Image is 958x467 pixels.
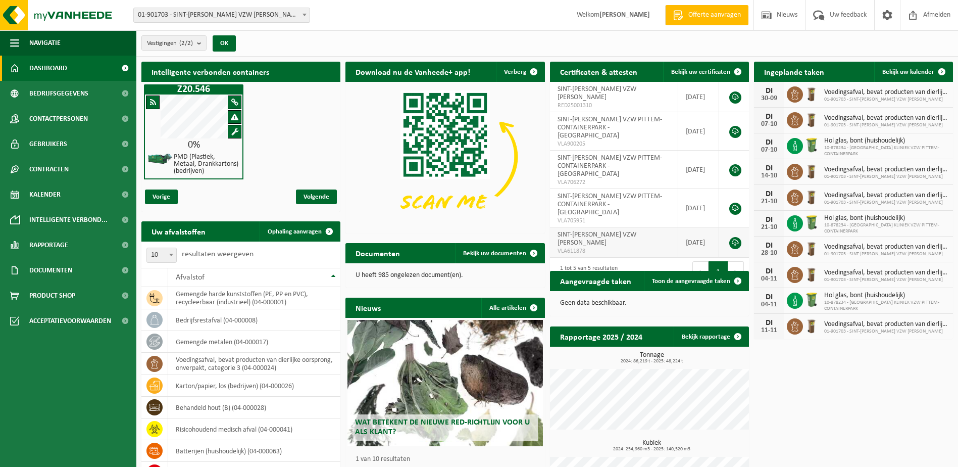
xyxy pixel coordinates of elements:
[824,122,948,128] span: 01-901703 - SINT-[PERSON_NAME] VZW [PERSON_NAME]
[759,147,779,154] div: 07-10
[463,250,526,257] span: Bekijk uw documenten
[141,35,207,51] button: Vestigingen(2/2)
[803,214,820,231] img: WB-0240-HPE-GN-50
[759,121,779,128] div: 07-10
[678,189,719,227] td: [DATE]
[644,271,748,291] a: Toon de aangevraagde taken
[824,214,948,222] span: Hol glas, bont (huishoudelijk)
[355,418,530,436] span: Wat betekent de nieuwe RED-richtlijn voor u als klant?
[481,298,544,318] a: Alle artikelen
[147,153,173,165] img: HK-XZ-20-GN-01
[759,267,779,275] div: DI
[803,188,820,205] img: WB-0140-HPE-BN-01
[665,5,748,25] a: Offerte aanvragen
[29,182,61,207] span: Kalender
[759,319,779,327] div: DI
[260,221,339,242] a: Ophaling aanvragen
[759,293,779,301] div: DI
[824,97,948,103] span: 01-901703 - SINT-[PERSON_NAME] VZW [PERSON_NAME]
[345,62,480,81] h2: Download nu de Vanheede+ app!
[824,174,948,180] span: 01-901703 - SINT-[PERSON_NAME] VZW [PERSON_NAME]
[692,261,709,282] button: Previous
[296,190,337,204] span: Volgende
[29,81,88,106] span: Bedrijfsgegevens
[347,320,542,446] a: Wat betekent de nieuwe RED-richtlijn voor u als klant?
[759,242,779,250] div: DI
[555,359,749,364] span: 2024: 86,219 t - 2025: 48,224 t
[555,447,749,452] span: 2024: 254,960 m3 - 2025: 140,520 m3
[146,248,177,263] span: 10
[759,138,779,147] div: DI
[759,198,779,205] div: 21-10
[824,200,948,206] span: 01-901703 - SINT-[PERSON_NAME] VZW [PERSON_NAME]
[176,273,205,282] span: Afvalstof
[824,329,948,335] span: 01-901703 - SINT-[PERSON_NAME] VZW [PERSON_NAME]
[824,269,948,277] span: Voedingsafval, bevat producten van dierlijke oorsprong, onverpakt, categorie 3
[29,56,67,81] span: Dashboard
[824,166,948,174] span: Voedingsafval, bevat producten van dierlijke oorsprong, onverpakt, categorie 3
[558,116,662,139] span: SINT-[PERSON_NAME] VZW PITTEM-CONTAINERPARK - [GEOGRAPHIC_DATA]
[555,352,749,364] h3: Tonnage
[824,222,948,235] span: 10-878234 - [GEOGRAPHIC_DATA] KLINIEK VZW PITTEM-CONTAINERPARK
[168,397,340,418] td: behandeld hout (B) (04-000028)
[168,440,340,462] td: batterijen (huishoudelijk) (04-000063)
[268,228,322,235] span: Ophaling aanvragen
[29,106,88,131] span: Contactpersonen
[709,261,728,282] button: 1
[824,292,948,300] span: Hol glas, bont (huishoudelijk)
[678,151,719,189] td: [DATE]
[141,62,340,81] h2: Intelligente verbonden containers
[824,145,948,157] span: 10-878234 - [GEOGRAPHIC_DATA] KLINIEK VZW PITTEM-CONTAINERPARK
[147,248,176,262] span: 10
[671,69,730,75] span: Bekijk uw certificaten
[29,232,68,258] span: Rapportage
[824,88,948,97] span: Voedingsafval, bevat producten van dierlijke oorsprong, onverpakt, categorie 3
[678,112,719,151] td: [DATE]
[754,62,834,81] h2: Ingeplande taken
[686,10,743,20] span: Offerte aanvragen
[182,250,254,258] label: resultaten weergeven
[824,192,948,200] span: Voedingsafval, bevat producten van dierlijke oorsprong, onverpakt, categorie 3
[168,418,340,440] td: risicohoudend medisch afval (04-000041)
[759,224,779,231] div: 21-10
[759,190,779,198] div: DI
[759,327,779,334] div: 11-11
[29,30,61,56] span: Navigatie
[678,82,719,112] td: [DATE]
[824,114,948,122] span: Voedingsafval, bevat producten van dierlijke oorsprong, onverpakt, categorie 3
[504,69,526,75] span: Verberg
[824,243,948,251] span: Voedingsafval, bevat producten van dierlijke oorsprong, onverpakt, categorie 3
[550,271,641,291] h2: Aangevraagde taken
[213,35,236,52] button: OK
[824,277,948,283] span: 01-901703 - SINT-[PERSON_NAME] VZW [PERSON_NAME]
[29,207,108,232] span: Intelligente verbond...
[558,140,670,148] span: VLA900205
[168,287,340,309] td: gemengde harde kunststoffen (PE, PP en PVC), recycleerbaar (industrieel) (04-000001)
[759,172,779,179] div: 14-10
[558,154,662,178] span: SINT-[PERSON_NAME] VZW PITTEM-CONTAINERPARK - [GEOGRAPHIC_DATA]
[133,8,310,23] span: 01-901703 - SINT-JOZEF KLINIEK VZW PITTEM - PITTEM
[29,283,75,308] span: Product Shop
[803,265,820,283] img: WB-0140-HPE-BN-01
[550,62,647,81] h2: Certificaten & attesten
[560,300,739,307] p: Geen data beschikbaar.
[824,300,948,312] span: 10-878234 - [GEOGRAPHIC_DATA] KLINIEK VZW PITTEM-CONTAINERPARK
[168,309,340,331] td: bedrijfsrestafval (04-000008)
[29,308,111,334] span: Acceptatievoorwaarden
[558,231,636,247] span: SINT-[PERSON_NAME] VZW [PERSON_NAME]
[652,278,730,285] span: Toon de aangevraagde taken
[558,85,636,101] span: SINT-[PERSON_NAME] VZW [PERSON_NAME]
[674,326,748,347] a: Bekijk rapportage
[759,87,779,95] div: DI
[759,301,779,308] div: 04-11
[882,69,934,75] span: Bekijk uw kalender
[345,243,410,263] h2: Documenten
[555,260,618,283] div: 1 tot 5 van 5 resultaten
[803,240,820,257] img: WB-0140-HPE-BN-01
[496,62,544,82] button: Verberg
[356,456,539,463] p: 1 van 10 resultaten
[759,164,779,172] div: DI
[759,113,779,121] div: DI
[29,131,67,157] span: Gebruikers
[168,375,340,397] td: karton/papier, los (bedrijven) (04-000026)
